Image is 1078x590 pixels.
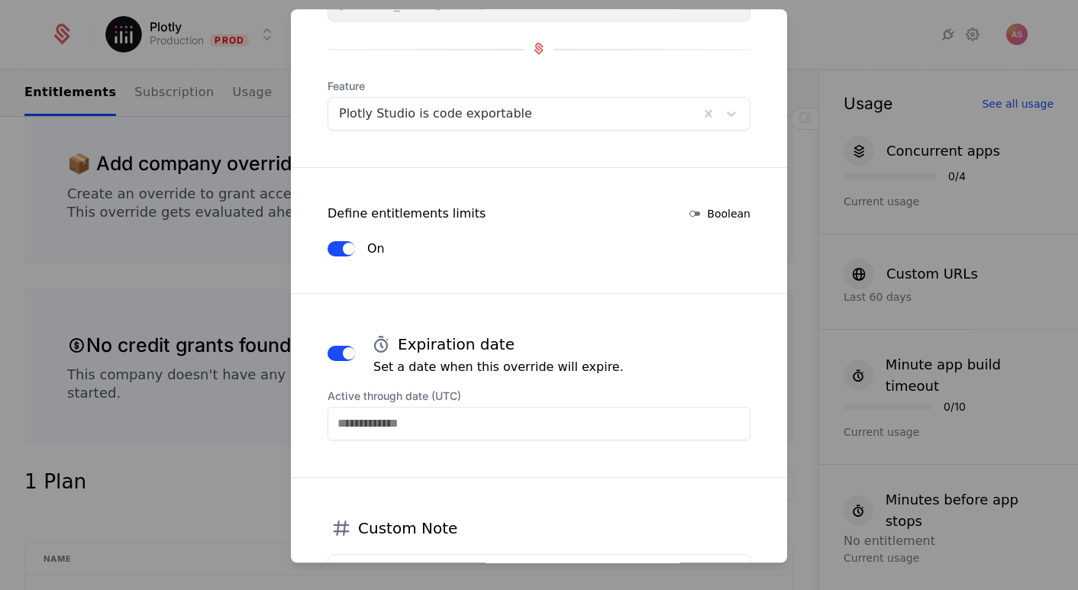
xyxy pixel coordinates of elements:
h4: Custom Note [358,517,457,539]
label: On [367,241,385,256]
span: Feature [328,79,750,94]
div: Define entitlements limits [328,205,486,223]
label: Active through date (UTC) [328,388,750,404]
p: Set a date when this override will expire. [373,358,624,376]
h4: Expiration date [398,334,515,355]
span: Boolean [707,206,750,221]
